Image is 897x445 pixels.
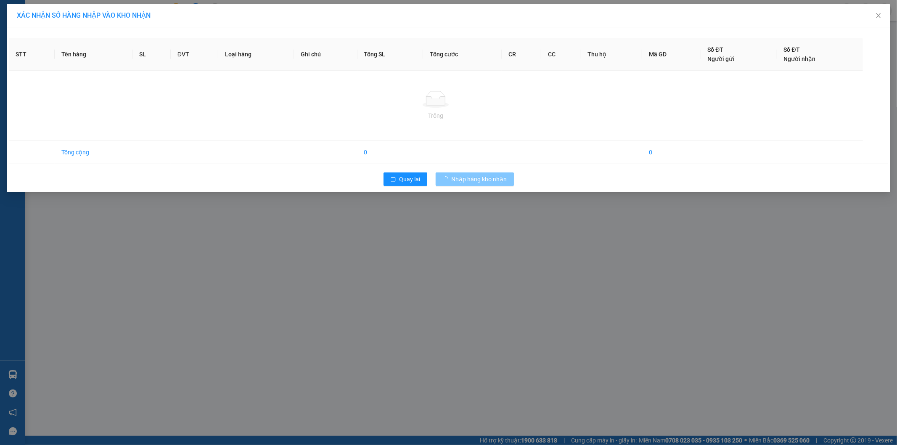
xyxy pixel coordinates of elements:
th: STT [9,38,55,71]
th: CR [502,38,541,71]
span: Số ĐT [784,46,800,53]
span: Số ĐT [708,46,724,53]
button: Close [867,4,890,28]
span: XÁC NHẬN SỐ HÀNG NHẬP VÀO KHO NHẬN [17,11,151,19]
th: Ghi chú [294,38,357,71]
div: Trống [16,111,856,120]
th: Mã GD [642,38,701,71]
span: Nhập hàng kho nhận [452,175,507,184]
th: SL [132,38,171,71]
span: Quay lại [400,175,421,184]
span: close [875,12,882,19]
span: loading [442,176,452,182]
span: rollback [390,176,396,183]
th: Thu hộ [581,38,642,71]
th: CC [541,38,581,71]
th: Tổng SL [357,38,423,71]
span: Người nhận [784,56,816,62]
td: 0 [642,141,701,164]
th: Loại hàng [218,38,294,71]
td: Tổng cộng [55,141,132,164]
button: Nhập hàng kho nhận [436,172,514,186]
th: Tên hàng [55,38,132,71]
button: rollbackQuay lại [384,172,427,186]
th: ĐVT [171,38,218,71]
td: 0 [357,141,423,164]
span: Người gửi [708,56,735,62]
th: Tổng cước [423,38,502,71]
